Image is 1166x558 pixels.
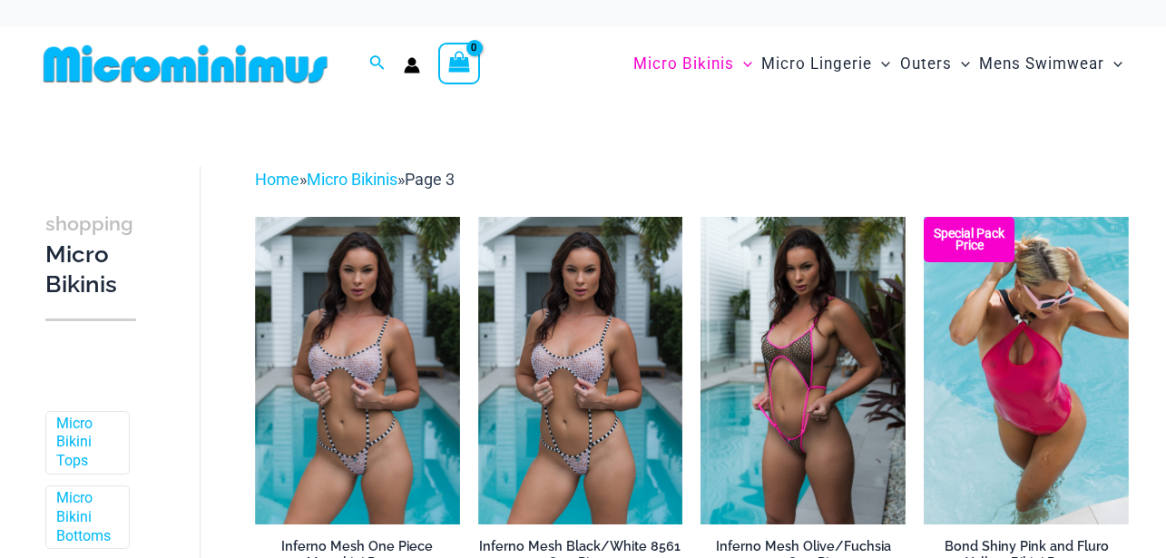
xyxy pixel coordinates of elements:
[478,217,683,524] img: Inferno Mesh Black White 8561 One Piece 05
[255,217,460,524] img: Inferno Mesh Black White 8561 One Piece 05
[56,415,115,471] a: Micro Bikini Tops
[701,217,906,524] a: Inferno Mesh Olive Fuchsia 8561 One Piece 02Inferno Mesh Olive Fuchsia 8561 One Piece 07Inferno M...
[924,228,1014,251] b: Special Pack Price
[307,170,397,189] a: Micro Bikinis
[924,217,1129,524] img: Bond Shiny Pink 8935 One Piece 09v2
[45,212,133,235] span: shopping
[900,41,952,87] span: Outers
[405,170,455,189] span: Page 3
[896,36,975,92] a: OutersMenu ToggleMenu Toggle
[757,36,895,92] a: Micro LingerieMenu ToggleMenu Toggle
[36,44,335,84] img: MM SHOP LOGO FLAT
[369,53,386,75] a: Search icon link
[404,57,420,73] a: Account icon link
[438,43,480,84] a: View Shopping Cart, empty
[255,217,460,524] a: Inferno Mesh Black White 8561 One Piece 05Inferno Mesh Olive Fuchsia 8561 One Piece 03Inferno Mes...
[255,170,455,189] span: » »
[952,41,970,87] span: Menu Toggle
[1104,41,1122,87] span: Menu Toggle
[701,217,906,524] img: Inferno Mesh Olive Fuchsia 8561 One Piece 02
[761,41,872,87] span: Micro Lingerie
[975,36,1127,92] a: Mens SwimwearMenu ToggleMenu Toggle
[979,41,1104,87] span: Mens Swimwear
[255,170,299,189] a: Home
[924,217,1129,524] a: Bond Shiny Pink 8935 One Piece 09v2 Bond Shiny Pink 8935 One Piece 08Bond Shiny Pink 8935 One Pie...
[734,41,752,87] span: Menu Toggle
[872,41,890,87] span: Menu Toggle
[626,34,1130,94] nav: Site Navigation
[629,36,757,92] a: Micro BikinisMenu ToggleMenu Toggle
[478,217,683,524] a: Inferno Mesh Black White 8561 One Piece 05Inferno Mesh Black White 8561 One Piece 08Inferno Mesh ...
[633,41,734,87] span: Micro Bikinis
[56,489,115,545] a: Micro Bikini Bottoms
[45,208,136,300] h3: Micro Bikinis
